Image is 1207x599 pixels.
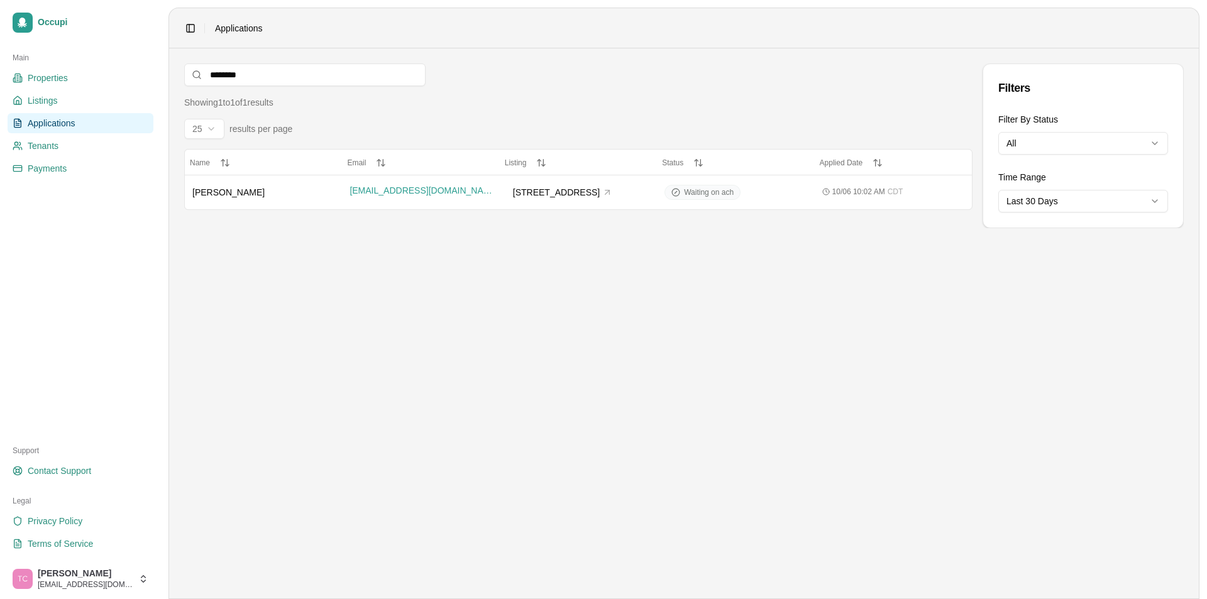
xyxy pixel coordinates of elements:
button: Email [347,158,494,168]
div: Showing 1 to 1 of 1 results [184,96,273,109]
span: Tenants [28,140,58,152]
span: Status [662,158,683,167]
a: Contact Support [8,461,153,481]
span: Privacy Policy [28,515,82,527]
label: Time Range [998,172,1046,182]
a: Terms of Service [8,534,153,554]
span: Contact Support [28,464,91,477]
span: 10/06 10:02 AM [832,187,885,197]
a: Privacy Policy [8,511,153,531]
button: [STREET_ADDRESS] [507,183,618,202]
div: Support [8,441,153,461]
nav: breadcrumb [215,22,263,35]
button: Applied Date [820,158,967,168]
span: Applied Date [820,158,863,167]
span: [EMAIL_ADDRESS][DOMAIN_NAME] [38,580,133,590]
a: Listings [8,91,153,111]
div: Main [8,48,153,68]
a: Payments [8,158,153,179]
span: Name [190,158,210,167]
div: Filters [998,79,1168,97]
a: Occupi [8,8,153,38]
span: Payments [28,162,67,175]
button: Name [190,158,337,168]
a: Applications [8,113,153,133]
span: Waiting on ach [684,187,734,197]
span: Properties [28,72,68,84]
span: Terms of Service [28,537,93,550]
span: CDT [888,187,903,197]
span: Applications [215,22,263,35]
span: [EMAIL_ADDRESS][DOMAIN_NAME] [350,184,492,197]
div: Legal [8,491,153,511]
span: Email [347,158,366,167]
button: Listing [505,158,652,168]
button: Trudy Childers[PERSON_NAME][EMAIL_ADDRESS][DOMAIN_NAME] [8,564,153,594]
span: Applications [28,117,75,129]
img: Trudy Childers [13,569,33,589]
a: Tenants [8,136,153,156]
button: Status [662,158,809,168]
a: Properties [8,68,153,88]
label: Filter By Status [998,114,1058,124]
span: [STREET_ADDRESS] [513,186,600,199]
span: Occupi [38,17,148,28]
span: [PERSON_NAME] [192,187,265,197]
span: Listings [28,94,57,107]
span: results per page [229,123,292,135]
span: Listing [505,158,527,167]
span: [PERSON_NAME] [38,568,133,580]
